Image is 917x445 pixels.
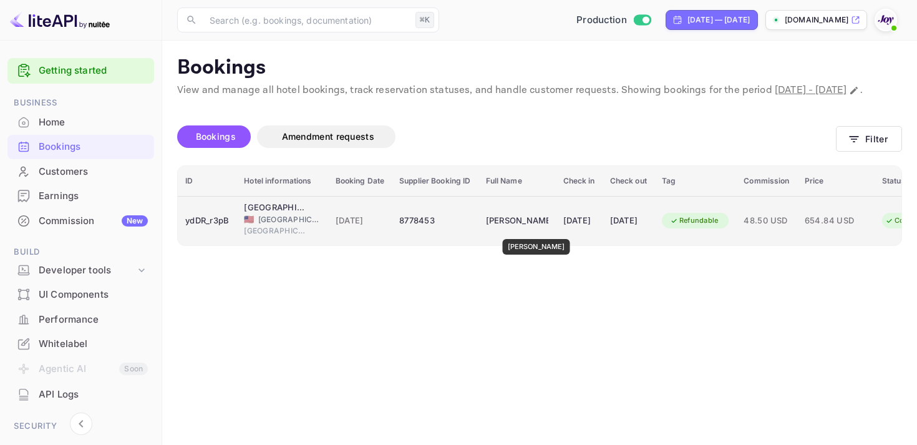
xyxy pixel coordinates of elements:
a: Performance [7,308,154,331]
th: Commission [736,166,797,197]
input: Search (e.g. bookings, documentation) [202,7,410,32]
a: API Logs [7,383,154,406]
span: [GEOGRAPHIC_DATA] [258,214,321,225]
p: [DOMAIN_NAME] [785,14,848,26]
span: Production [576,13,627,27]
th: Supplier Booking ID [392,166,478,197]
a: Earnings [7,184,154,207]
th: ID [178,166,236,197]
button: Change date range [848,84,860,97]
div: Earnings [39,189,148,203]
div: Whitelabel [7,332,154,356]
p: View and manage all hotel bookings, track reservation statuses, and handle customer requests. Sho... [177,83,902,98]
button: Collapse navigation [70,413,92,435]
div: Refundable [662,213,727,228]
div: API Logs [7,383,154,407]
span: [GEOGRAPHIC_DATA] [244,225,306,237]
div: UI Components [7,283,154,307]
a: Customers [7,160,154,183]
div: Delbert Sims [486,211,548,231]
div: Developer tools [39,263,135,278]
a: Home [7,110,154,134]
a: Getting started [39,64,148,78]
span: Amendment requests [282,131,374,142]
div: 8778453 [399,211,470,231]
div: [DATE] [563,211,595,231]
img: With Joy [876,10,896,30]
div: Fort Pontchartrain Detroit, a Wyndham Hotel [244,202,306,214]
div: [DATE] — [DATE] [687,14,750,26]
div: Whitelabel [39,337,148,351]
th: Check out [603,166,654,197]
th: Booking Date [328,166,392,197]
a: Whitelabel [7,332,154,355]
div: Getting started [7,58,154,84]
img: LiteAPI logo [10,10,110,30]
th: Hotel informations [236,166,327,197]
th: Price [797,166,875,197]
div: Performance [7,308,154,332]
span: [DATE] [336,214,385,228]
span: 654.84 USD [805,214,867,228]
span: Business [7,96,154,110]
div: Performance [39,313,148,327]
span: 48.50 USD [744,214,789,228]
div: Bookings [39,140,148,154]
th: Full Name [478,166,556,197]
div: Developer tools [7,260,154,281]
span: Build [7,245,154,259]
div: [DATE] [610,211,647,231]
a: CommissionNew [7,209,154,232]
div: API Logs [39,388,148,402]
div: Home [39,115,148,130]
a: Bookings [7,135,154,158]
div: Switch to Sandbox mode [571,13,656,27]
a: UI Components [7,283,154,306]
div: UI Components [39,288,148,302]
div: Bookings [7,135,154,159]
div: Home [7,110,154,135]
p: Bookings [177,56,902,81]
span: United States of America [244,215,254,223]
div: Earnings [7,184,154,208]
div: New [122,215,148,227]
div: Customers [7,160,154,184]
th: Tag [654,166,737,197]
div: Commission [39,214,148,228]
div: ydDR_r3pB [185,211,229,231]
div: Customers [39,165,148,179]
div: CommissionNew [7,209,154,233]
div: account-settings tabs [177,125,836,148]
span: [DATE] - [DATE] [775,84,847,97]
button: Filter [836,126,902,152]
span: Security [7,419,154,433]
div: ⌘K [415,12,434,28]
th: Check in [556,166,603,197]
span: Bookings [196,131,236,142]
